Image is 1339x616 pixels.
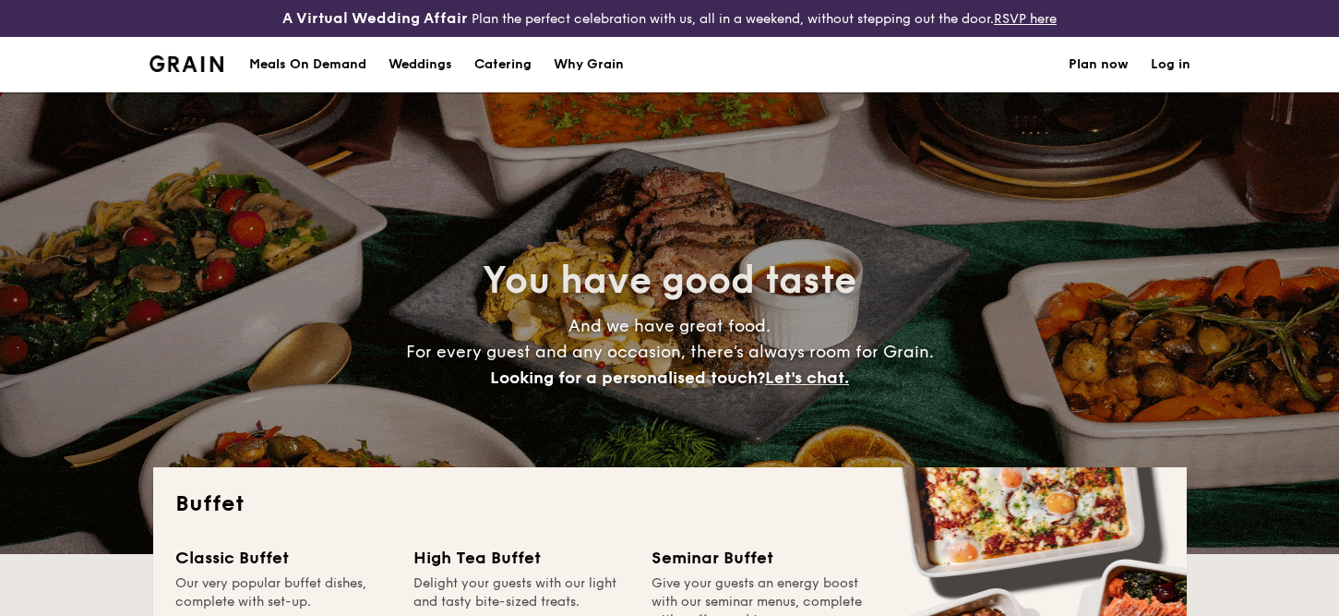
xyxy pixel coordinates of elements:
[474,37,532,92] h1: Catering
[413,545,629,571] div: High Tea Buffet
[406,316,934,388] span: And we have great food. For every guest and any occasion, there’s always room for Grain.
[149,55,224,72] a: Logotype
[483,259,856,303] span: You have good taste
[463,37,543,92] a: Catering
[389,37,452,92] div: Weddings
[652,545,867,571] div: Seminar Buffet
[238,37,377,92] a: Meals On Demand
[282,7,468,30] h4: A Virtual Wedding Affair
[1069,37,1129,92] a: Plan now
[249,37,366,92] div: Meals On Demand
[377,37,463,92] a: Weddings
[149,55,224,72] img: Grain
[223,7,1116,30] div: Plan the perfect celebration with us, all in a weekend, without stepping out the door.
[543,37,635,92] a: Why Grain
[490,368,765,388] span: Looking for a personalised touch?
[554,37,624,92] div: Why Grain
[765,368,849,388] span: Let's chat.
[994,11,1057,27] a: RSVP here
[1151,37,1190,92] a: Log in
[175,489,1165,519] h2: Buffet
[175,545,391,571] div: Classic Buffet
